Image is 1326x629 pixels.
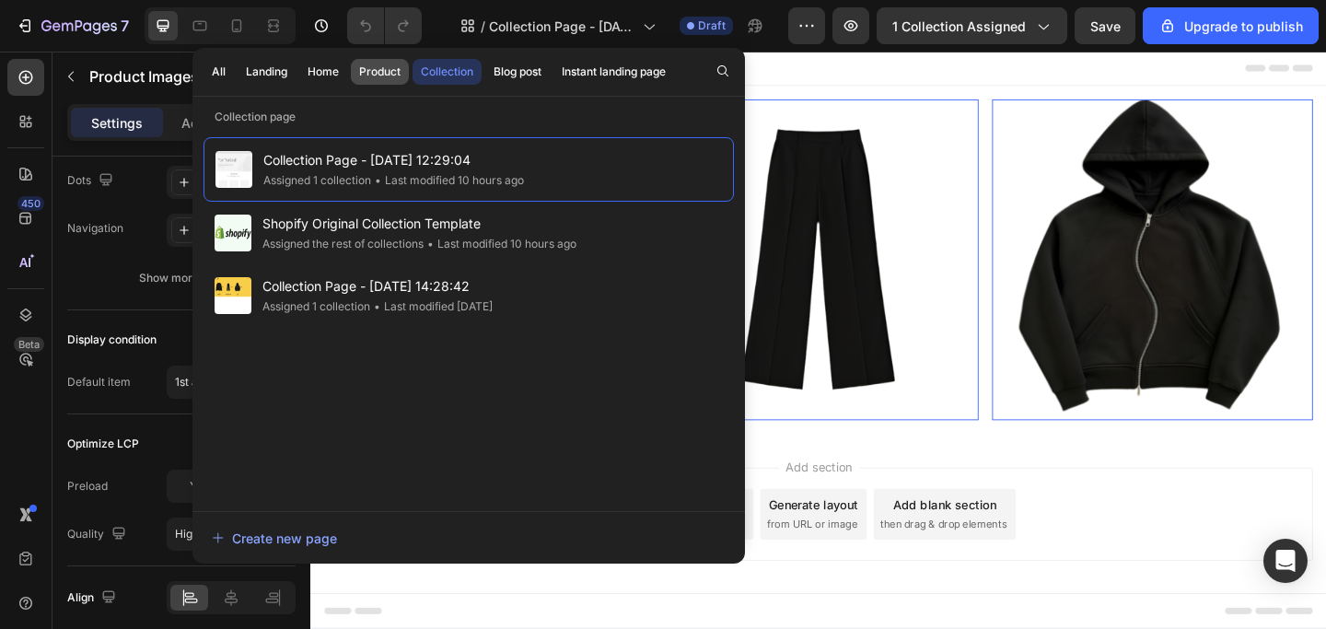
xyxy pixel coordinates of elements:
span: • [374,299,380,313]
button: Home [299,59,347,85]
a: S zip [741,52,1090,402]
div: All [212,64,226,80]
div: Display condition [67,332,157,348]
div: Collection [421,64,473,80]
span: High [175,527,199,541]
div: Assigned the rest of collections [262,235,424,253]
span: Collection Page - [DATE] 12:29:04 [263,149,524,171]
div: Quality [67,522,130,547]
span: / [481,17,485,36]
div: Product [359,64,401,80]
div: Upgrade to publish [1158,17,1303,36]
div: Navigation [67,220,123,237]
span: Yes [190,478,208,495]
a: nikkapokka pants [378,52,727,402]
button: Save [1075,7,1135,44]
button: Product [351,59,409,85]
button: Instant landing page [553,59,674,85]
iframe: Design area [310,52,1326,629]
div: Preload [67,478,108,495]
div: Last modified 10 hours ago [371,171,524,190]
button: Landing [238,59,296,85]
button: Blog post [485,59,550,85]
span: • [427,237,434,250]
span: 1 collection assigned [892,17,1026,36]
span: Draft [698,17,726,34]
p: Collection page [192,108,745,126]
div: Home [308,64,339,80]
div: Choose templates [355,483,466,503]
span: Collection Page - [DATE] 14:28:42 [262,275,493,297]
div: Align [67,586,120,611]
button: High [167,518,296,551]
button: Show more [67,262,296,295]
button: 1st available variant [167,366,296,399]
span: Shopify Original Collection Template [262,213,576,235]
div: Assigned 1 collection [263,171,371,190]
div: Last modified [DATE] [370,297,493,316]
div: Optimize LCP [67,436,139,452]
div: Dots [67,169,117,193]
div: Instant landing page [562,64,666,80]
div: Assigned 1 collection [262,297,370,316]
div: Generate layout [499,483,596,503]
p: Product Images [89,65,246,87]
button: All [204,59,234,85]
div: Add blank section [634,483,746,503]
span: Save [1090,18,1121,34]
div: Undo/Redo [347,7,422,44]
button: 7 [7,7,137,44]
div: 450 [17,196,44,211]
span: then drag & drop elements [620,507,757,523]
p: Settings [91,113,143,133]
span: inspired by CRO experts [345,507,471,523]
div: Show more [139,269,225,287]
div: Last modified 10 hours ago [424,235,576,253]
span: from URL or image [496,507,595,523]
span: Collection Page - [DATE] 12:29:04 [489,17,635,36]
button: Upgrade to publish [1143,7,1319,44]
div: Default item [67,374,131,390]
span: Add section [509,443,597,462]
p: 7 [121,15,129,37]
button: Create new page [211,519,727,556]
div: Landing [246,64,287,80]
span: • [375,173,381,187]
span: 1st available variant [175,375,278,389]
div: Open Intercom Messenger [1263,539,1308,583]
div: Beta [14,337,44,352]
div: Blog post [494,64,541,80]
button: 1 collection assigned [877,7,1067,44]
p: Advanced [181,113,244,133]
button: Collection [413,59,482,85]
div: Create new page [212,529,337,548]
